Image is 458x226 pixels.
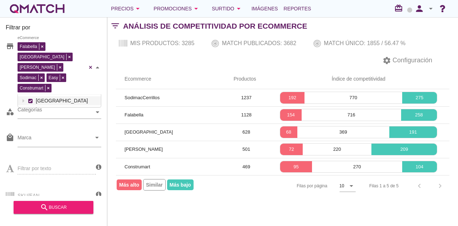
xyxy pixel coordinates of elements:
[192,4,200,13] i: arrow_drop_down
[394,4,406,13] i: redeem
[133,4,142,13] i: arrow_drop_down
[105,1,148,16] button: Precios
[225,158,268,175] td: 469
[117,179,142,190] span: Más alto
[389,129,437,136] p: 191
[304,94,402,101] p: 770
[34,96,99,105] label: [GEOGRAPHIC_DATA]
[111,4,142,13] div: Precios
[125,129,173,135] span: [GEOGRAPHIC_DATA]
[280,163,312,170] p: 95
[6,23,101,35] h3: Filtrar por
[47,74,60,81] span: Easy
[6,107,14,116] i: category
[6,133,14,142] i: local_mall
[225,69,268,89] th: Productos: Not sorted.
[125,112,143,117] span: Falabella
[280,94,304,101] p: 192
[9,1,66,16] a: white-qmatch-logo
[18,74,38,81] span: Sodimac
[347,182,356,190] i: arrow_drop_down
[402,163,437,170] p: 104
[154,4,200,13] div: Promociones
[225,89,268,106] td: 1237
[302,111,401,119] p: 716
[148,1,206,16] button: Promociones
[252,4,278,13] span: Imágenes
[225,106,268,124] td: 1128
[18,54,66,60] span: [GEOGRAPHIC_DATA]
[14,201,93,214] button: buscar
[18,85,45,91] span: Construmart
[377,54,438,67] button: Configuración
[19,203,88,212] div: buscar
[18,64,57,71] span: [PERSON_NAME]
[297,129,389,136] p: 369
[369,183,399,189] div: Filas 1 a 5 de 5
[284,4,311,13] span: Reportes
[87,40,94,94] div: Clear all
[143,179,166,191] span: Similar
[391,56,432,65] span: Configuración
[249,1,281,16] a: Imágenes
[280,146,303,153] p: 72
[212,4,243,13] div: Surtido
[116,69,225,89] th: Ecommerce: Not sorted.
[412,4,427,14] i: person
[234,4,243,13] i: arrow_drop_down
[6,42,14,51] i: store
[402,94,437,101] p: 275
[280,111,302,119] p: 154
[167,179,194,190] span: Más bajo
[125,95,160,100] span: SodimacCerrillos
[303,146,371,153] p: 220
[371,146,437,153] p: 209
[281,1,314,16] a: Reportes
[123,20,307,32] h2: Análisis de competitividad por Ecommerce
[312,163,402,170] p: 270
[401,111,437,119] p: 258
[125,164,150,169] span: Construmart
[268,69,449,89] th: Índice de competitividad: Not sorted.
[427,4,435,13] i: arrow_drop_down
[206,1,249,16] button: Surtido
[340,183,344,189] div: 10
[225,141,268,158] td: 501
[383,56,391,65] i: settings
[225,175,356,196] div: Filas por página
[280,129,297,136] p: 68
[225,124,268,141] td: 628
[18,43,39,50] span: Falabella
[125,146,163,152] span: [PERSON_NAME]
[40,203,49,212] i: search
[93,133,101,142] i: arrow_drop_down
